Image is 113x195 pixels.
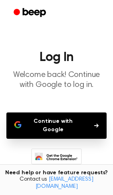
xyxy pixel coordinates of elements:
[6,112,107,139] button: Continue with Google
[5,176,108,190] span: Contact us
[8,5,53,21] a: Beep
[36,177,93,189] a: [EMAIL_ADDRESS][DOMAIN_NAME]
[6,51,107,64] h1: Log In
[6,70,107,90] p: Welcome back! Continue with Google to log in.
